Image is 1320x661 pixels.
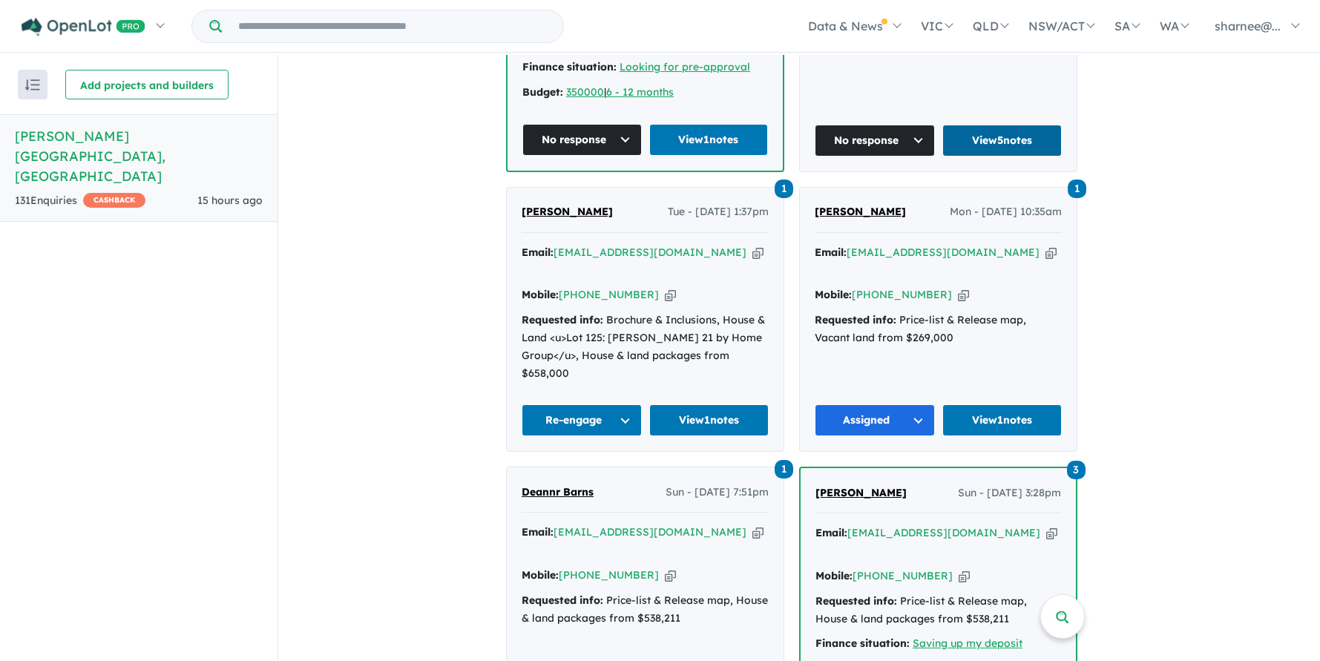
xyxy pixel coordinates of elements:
strong: Email: [522,525,554,539]
span: Deannr Barns [522,485,594,499]
div: Price-list & Release map, House & land packages from $538,211 [522,592,769,628]
a: 350000 [566,85,604,99]
div: 131 Enquir ies [15,192,145,210]
span: Sun - [DATE] 3:28pm [958,484,1061,502]
div: | [522,84,768,102]
a: [PHONE_NUMBER] [559,568,659,582]
button: Copy [752,524,764,540]
img: Openlot PRO Logo White [22,18,145,36]
a: [PERSON_NAME] [815,484,907,502]
a: [EMAIL_ADDRESS][DOMAIN_NAME] [554,525,746,539]
strong: Email: [815,246,847,259]
a: Deannr Barns [522,484,594,501]
strong: Requested info: [522,593,603,607]
button: No response [815,125,935,157]
button: Copy [1045,245,1057,260]
a: 1 [775,178,793,198]
button: Copy [1046,525,1057,541]
strong: Requested info: [522,313,603,326]
a: [PERSON_NAME] [522,203,613,221]
span: [PERSON_NAME] [522,205,613,218]
strong: Mobile: [815,288,852,301]
a: [PERSON_NAME] [815,203,906,221]
strong: Mobile: [815,569,853,582]
h5: [PERSON_NAME][GEOGRAPHIC_DATA] , [GEOGRAPHIC_DATA] [15,126,263,186]
strong: Budget: [522,85,563,99]
div: Price-list & Release map, House & land packages from $538,211 [815,593,1061,628]
strong: Finance situation: [522,60,617,73]
span: Sun - [DATE] 7:51pm [666,484,769,501]
button: Copy [959,568,970,584]
strong: Finance situation: [815,637,910,650]
strong: Email: [815,526,847,539]
button: Copy [665,287,676,303]
span: Tue - [DATE] 1:37pm [668,203,769,221]
button: Copy [752,245,764,260]
input: Try estate name, suburb, builder or developer [225,10,560,42]
span: [PERSON_NAME] [815,486,907,499]
div: Price-list & Release map, Vacant land from $269,000 [815,312,1062,347]
a: [EMAIL_ADDRESS][DOMAIN_NAME] [847,246,1040,259]
strong: Mobile: [522,568,559,582]
a: 1 [775,458,793,478]
strong: Requested info: [815,313,896,326]
span: 1 [775,460,793,479]
span: 15 hours ago [197,194,263,207]
a: View1notes [649,124,769,156]
button: Re-engage [522,404,642,436]
img: sort.svg [25,79,40,91]
a: Looking for pre-approval [620,60,750,73]
span: sharnee@... [1215,19,1281,33]
a: View1notes [649,404,769,436]
a: 3 [1067,458,1086,479]
a: 1 [1068,178,1086,198]
a: View5notes [942,125,1063,157]
a: [PHONE_NUMBER] [853,569,953,582]
a: [PHONE_NUMBER] [559,288,659,301]
button: No response [522,124,642,156]
strong: Email: [522,246,554,259]
button: Copy [958,287,969,303]
a: [PHONE_NUMBER] [852,288,952,301]
button: Copy [665,568,676,583]
a: View1notes [942,404,1063,436]
span: [PERSON_NAME] [815,205,906,218]
a: [EMAIL_ADDRESS][DOMAIN_NAME] [847,526,1040,539]
strong: Requested info: [815,594,897,608]
span: 3 [1067,461,1086,479]
strong: Mobile: [522,288,559,301]
div: Brochure & Inclusions, House & Land <u>Lot 125: [PERSON_NAME] 21 by Home Group</u>, House & land ... [522,312,769,382]
a: [EMAIL_ADDRESS][DOMAIN_NAME] [554,246,746,259]
span: 1 [775,180,793,198]
span: CASHBACK [83,193,145,208]
button: Assigned [815,404,935,436]
span: 1 [1068,180,1086,198]
span: Mon - [DATE] 10:35am [950,203,1062,221]
a: 6 - 12 months [606,85,674,99]
a: Saving up my deposit [913,637,1022,650]
button: Add projects and builders [65,70,229,99]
